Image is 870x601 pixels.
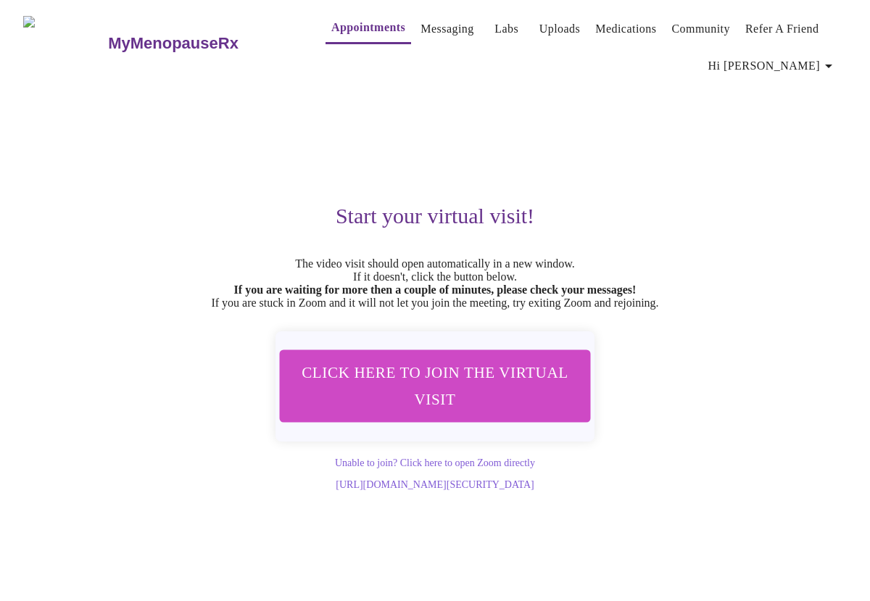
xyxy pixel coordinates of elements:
a: Labs [494,19,518,39]
button: Hi [PERSON_NAME] [703,51,843,80]
img: MyMenopauseRx Logo [23,16,107,70]
button: Medications [589,14,662,43]
strong: If you are waiting for more then a couple of minutes, please check your messages! [234,283,637,296]
h3: MyMenopauseRx [108,34,239,53]
a: [URL][DOMAIN_NAME][SECURITY_DATA] [336,479,534,490]
button: Refer a Friend [739,14,825,43]
a: Appointments [331,17,405,38]
button: Click here to join the virtual visit [273,349,597,425]
a: Refer a Friend [745,19,819,39]
a: Community [671,19,730,39]
a: Uploads [539,19,581,39]
button: Appointments [326,13,411,44]
button: Messaging [415,14,479,43]
button: Uploads [534,14,587,43]
p: The video visit should open automatically in a new window. If it doesn't, click the button below.... [23,257,847,310]
span: Click here to join the virtual visit [293,358,577,414]
button: Community [666,14,736,43]
h3: Start your virtual visit! [23,204,847,228]
a: Unable to join? Click here to open Zoom directly [335,457,535,468]
a: Medications [595,19,656,39]
span: Hi [PERSON_NAME] [708,56,837,76]
a: Messaging [420,19,473,39]
button: Labs [484,14,530,43]
a: MyMenopauseRx [107,18,297,69]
